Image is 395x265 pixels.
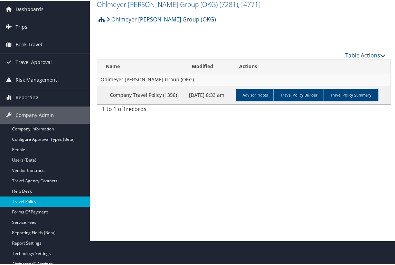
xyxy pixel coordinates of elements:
[97,72,391,85] td: Ohlmeyer [PERSON_NAME] Group (OKG)
[106,11,216,25] a: Ohlmeyer [PERSON_NAME] Group (OKG)
[102,104,165,116] div: 1 to 1 of records
[273,88,325,100] a: Travel Policy Builder
[323,88,378,100] a: Travel Policy Summary
[186,59,233,72] th: Modified: activate to sort column ascending
[97,59,186,72] th: Name: activate to sort column ascending
[16,106,54,123] span: Company Admin
[123,104,126,112] span: 1
[186,85,233,103] td: [DATE] 8:33 am
[16,35,42,52] span: Book Travel
[233,59,391,72] th: Actions
[16,88,38,105] span: Reporting
[97,85,186,103] td: Company Travel Policy (1356)
[16,70,57,88] span: Risk Management
[345,51,386,58] a: Table Actions
[16,53,52,70] span: Travel Approval
[236,88,275,100] a: Advisor Notes
[16,17,27,35] span: Trips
